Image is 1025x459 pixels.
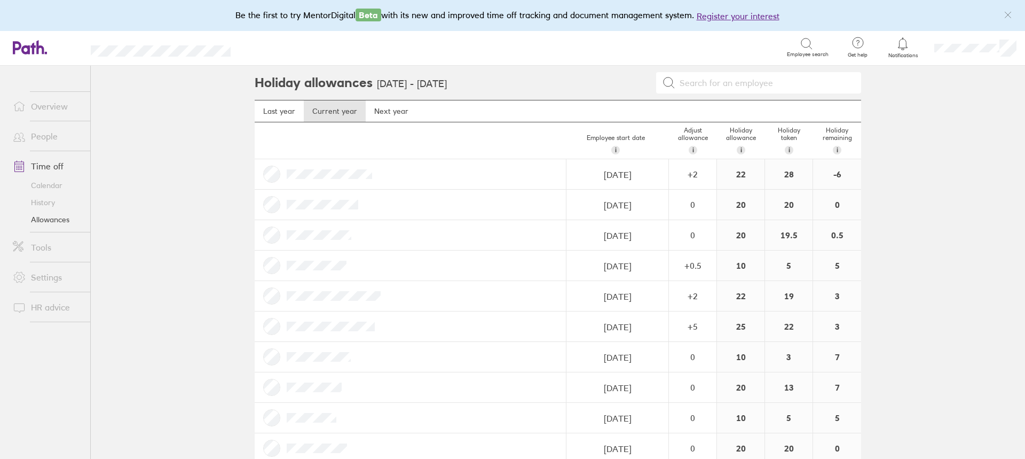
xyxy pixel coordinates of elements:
[4,177,90,194] a: Calendar
[562,130,669,159] div: Employee start date
[813,190,861,220] div: 0
[235,9,790,22] div: Be the first to try MentorDigital with its new and improved time off tracking and document manage...
[765,342,813,372] div: 3
[669,322,716,331] div: + 5
[740,146,742,154] span: i
[717,190,764,220] div: 20
[669,352,716,362] div: 0
[567,343,668,372] input: dd/mm/yyyy
[259,42,287,52] div: Search
[567,373,668,403] input: dd/mm/yyyy
[813,312,861,341] div: 3
[789,146,790,154] span: i
[765,403,813,433] div: 5
[567,282,668,312] input: dd/mm/yyyy
[765,190,813,220] div: 20
[615,146,617,154] span: i
[4,194,90,211] a: History
[366,100,417,122] a: Next year
[4,237,90,258] a: Tools
[304,100,366,122] a: Current year
[567,221,668,251] input: dd/mm/yyyy
[765,220,813,250] div: 19.5
[717,220,764,250] div: 20
[813,122,861,159] div: Holiday remaining
[567,312,668,342] input: dd/mm/yyyy
[669,413,716,423] div: 0
[669,383,716,392] div: 0
[697,10,779,22] button: Register your interest
[813,220,861,250] div: 0.5
[675,73,855,93] input: Search for an employee
[813,403,861,433] div: 5
[669,169,716,179] div: + 2
[717,312,764,341] div: 25
[765,122,813,159] div: Holiday taken
[813,372,861,402] div: 7
[840,52,875,58] span: Get help
[669,444,716,453] div: 0
[717,122,765,159] div: Holiday allowance
[669,200,716,209] div: 0
[669,291,716,301] div: + 2
[837,146,838,154] span: i
[765,372,813,402] div: 13
[567,190,668,220] input: dd/mm/yyyy
[4,211,90,228] a: Allowances
[669,122,717,159] div: Adjust allowance
[255,66,373,100] h2: Holiday allowances
[717,372,764,402] div: 20
[765,281,813,311] div: 19
[787,51,829,58] span: Employee search
[567,160,668,190] input: dd/mm/yyyy
[567,403,668,433] input: dd/mm/yyyy
[669,230,716,240] div: 0
[886,36,920,59] a: Notifications
[717,342,764,372] div: 10
[717,251,764,281] div: 10
[765,251,813,281] div: 5
[377,79,447,90] h3: [DATE] - [DATE]
[765,312,813,341] div: 22
[813,251,861,281] div: 5
[567,251,668,281] input: dd/mm/yyyy
[356,9,381,21] span: Beta
[255,100,304,122] a: Last year
[4,96,90,117] a: Overview
[4,267,90,288] a: Settings
[813,281,861,311] div: 3
[4,126,90,147] a: People
[4,297,90,318] a: HR advice
[717,159,764,189] div: 22
[4,155,90,177] a: Time off
[813,159,861,189] div: -6
[765,159,813,189] div: 28
[813,342,861,372] div: 7
[886,52,920,59] span: Notifications
[717,403,764,433] div: 10
[669,261,716,270] div: + 0.5
[692,146,694,154] span: i
[717,281,764,311] div: 22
